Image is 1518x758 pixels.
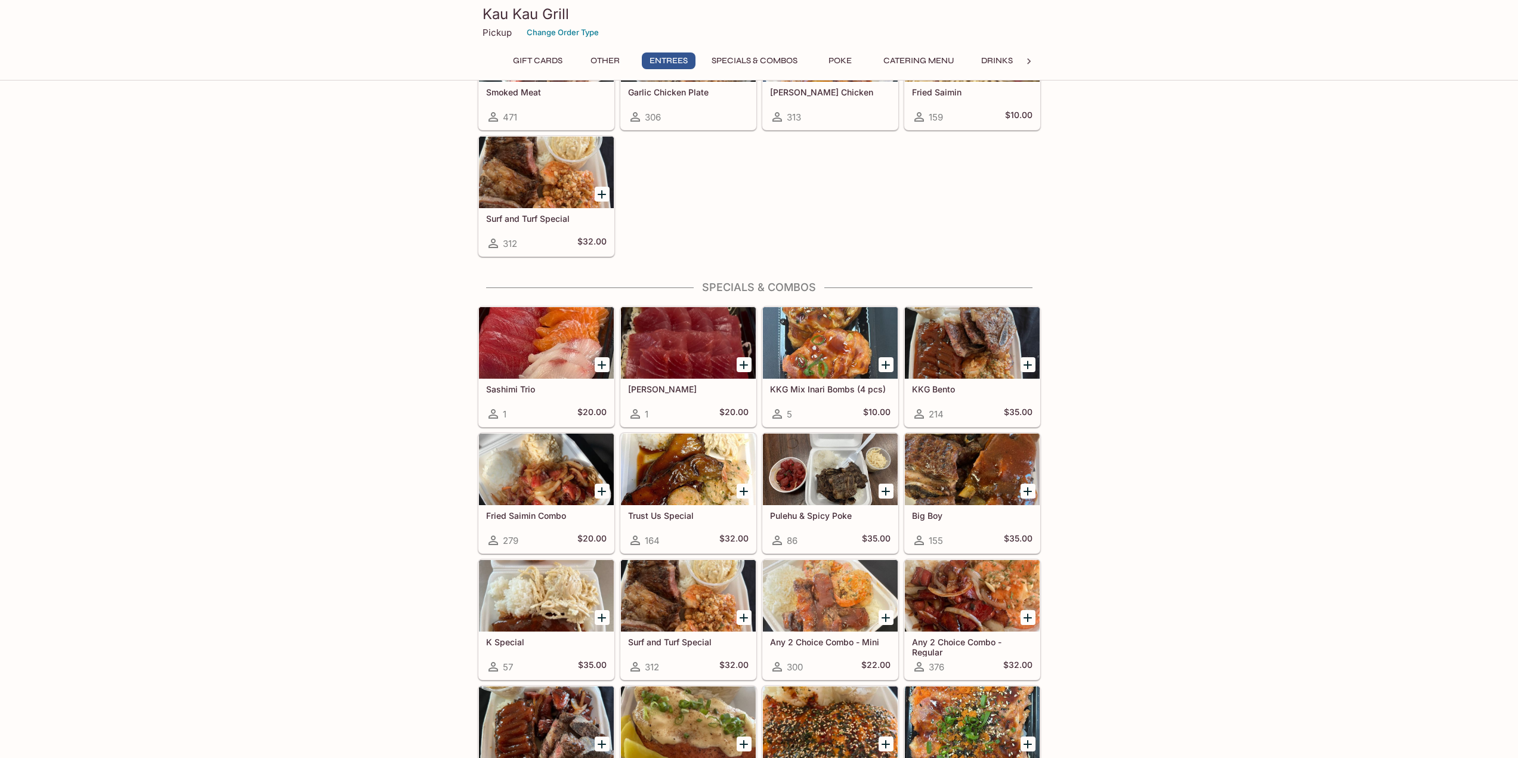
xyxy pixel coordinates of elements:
h5: Garlic Chicken Plate [628,87,749,97]
div: KKG Mix Inari Bombs (4 pcs) [763,307,898,379]
a: Trust Us Special164$32.00 [620,433,756,553]
div: Trust Us Special [621,434,756,505]
span: 57 [503,661,513,673]
button: Add Any 2 Choice Combo - Mini [879,610,894,625]
h5: K Special [486,637,607,647]
span: 155 [929,535,943,546]
span: 313 [787,112,801,123]
h4: Specials & Combos [478,281,1041,294]
a: Big Boy155$35.00 [904,433,1040,553]
button: Specials & Combos [705,52,804,69]
h5: $10.00 [1005,110,1032,124]
h5: [PERSON_NAME] [628,384,749,394]
h5: $35.00 [578,660,607,674]
h5: Surf and Turf Special [486,214,607,224]
div: Spicy Bento w/ Sushi Rice & Nori [905,686,1040,758]
button: Add KKG Mix Inari Bombs (4 pcs) [879,357,894,372]
span: 159 [929,112,943,123]
button: Add Surf and Turf Special [595,187,610,202]
button: Add Big Boy [1021,484,1035,499]
span: 312 [645,661,659,673]
button: Entrees [642,52,695,69]
button: Gift Cards [506,52,569,69]
button: Add Spicy Bento w/ Sushi Rice & Nori [1021,737,1035,751]
h5: Fried Saimin [912,87,1032,97]
div: Sashimi Trio [479,307,614,379]
button: Add Dynamite Furikake Salmon [879,737,894,751]
button: Add Any 2 Choice Combo - Regular [1021,610,1035,625]
a: KKG Mix Inari Bombs (4 pcs)5$10.00 [762,307,898,427]
button: Poke [814,52,867,69]
h5: $32.00 [1003,660,1032,674]
button: Add Fried Saimin Combo [595,484,610,499]
div: Pulehu & Spicy Poke [763,434,898,505]
span: 164 [645,535,660,546]
button: Add KKG Bento [1021,357,1035,372]
h5: $35.00 [1004,533,1032,547]
h5: Surf and Turf Special [628,637,749,647]
h5: Pulehu & Spicy Poke [770,511,891,521]
button: Add Sashimi Trio [595,357,610,372]
div: Any 2 Choice Combo - Regular [905,560,1040,632]
button: Add Trust Us Special [737,484,752,499]
h5: Sashimi Trio [486,384,607,394]
h5: Any 2 Choice Combo - Mini [770,637,891,647]
h5: $20.00 [719,407,749,421]
div: Fried Saimin Combo [479,434,614,505]
a: Any 2 Choice Combo - Regular376$32.00 [904,559,1040,680]
a: [PERSON_NAME]1$20.00 [620,307,756,427]
a: Sashimi Trio1$20.00 [478,307,614,427]
button: Add Surf and Turf Special [737,610,752,625]
span: 279 [503,535,518,546]
span: 471 [503,112,517,123]
button: Add Pulehu & Spicy Poke [879,484,894,499]
h5: KKG Mix Inari Bombs (4 pcs) [770,384,891,394]
div: Big Boy [905,434,1040,505]
button: Change Order Type [521,23,604,42]
button: Add Ahi Sashimi [737,357,752,372]
button: Add Ora King Salmon with Aburi Garlic Mayo [737,737,752,751]
span: 306 [645,112,661,123]
div: Surf and Turf Special [621,560,756,632]
h5: $32.00 [719,533,749,547]
a: Any 2 Choice Combo - Mini300$22.00 [762,559,898,680]
h5: $20.00 [577,533,607,547]
div: KKG Bento [905,307,1040,379]
h5: $32.00 [719,660,749,674]
h5: Smoked Meat [486,87,607,97]
a: Pulehu & Spicy Poke86$35.00 [762,433,898,553]
button: Add Lunch Box [595,737,610,751]
div: Any 2 Choice Combo - Mini [763,560,898,632]
div: Garlic Chicken Plate [621,10,756,82]
h5: $35.00 [1004,407,1032,421]
div: Surf and Turf Special [479,137,614,208]
span: 300 [787,661,803,673]
div: Fried Saimin [905,10,1040,82]
h5: Fried Saimin Combo [486,511,607,521]
a: K Special57$35.00 [478,559,614,680]
button: Add K Special [595,610,610,625]
span: 376 [929,661,944,673]
a: Surf and Turf Special312$32.00 [620,559,756,680]
h5: $20.00 [577,407,607,421]
div: Teri Chicken [763,10,898,82]
h5: Trust Us Special [628,511,749,521]
h5: $10.00 [863,407,891,421]
p: Pickup [483,27,512,38]
div: Ora King Salmon with Aburi Garlic Mayo [621,686,756,758]
span: 1 [645,409,648,420]
div: Dynamite Furikake Salmon [763,686,898,758]
button: Other [579,52,632,69]
h5: Any 2 Choice Combo - Regular [912,637,1032,657]
h3: Kau Kau Grill [483,5,1036,23]
div: Lunch Box [479,686,614,758]
div: Smoked Meat [479,10,614,82]
h5: KKG Bento [912,384,1032,394]
a: KKG Bento214$35.00 [904,307,1040,427]
button: Catering Menu [877,52,961,69]
h5: Big Boy [912,511,1032,521]
a: Surf and Turf Special312$32.00 [478,136,614,256]
h5: $35.00 [862,533,891,547]
a: Fried Saimin Combo279$20.00 [478,433,614,553]
span: 5 [787,409,792,420]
